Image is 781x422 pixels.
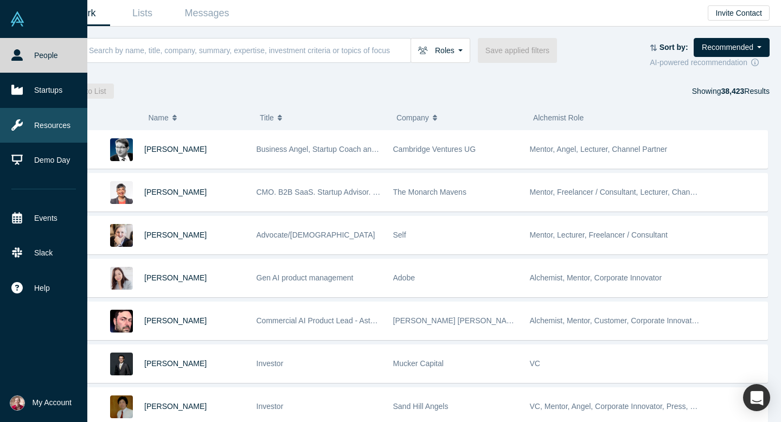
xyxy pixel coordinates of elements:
div: AI-powered recommendation [650,57,770,68]
span: Cambridge Ventures UG [393,145,476,154]
span: Help [34,283,50,294]
span: Advocate/[DEMOGRAPHIC_DATA] [257,231,375,239]
button: Name [148,106,248,129]
button: Company [396,106,522,129]
strong: 38,423 [721,87,744,95]
span: My Account [33,397,72,408]
button: Save applied filters [478,38,557,63]
a: [PERSON_NAME] [144,231,207,239]
span: Investor [257,402,284,411]
span: CMO. B2B SaaS. Startup Advisor. Non-Profit Leader. TEDx Speaker. Founding LP at How Women Invest. [257,188,611,196]
button: My Account [10,395,72,411]
a: [PERSON_NAME] [144,402,207,411]
img: Scott Mauvais's Profile Image [110,224,133,247]
div: Showing [692,84,770,99]
img: Richard Svinkin's Profile Image [110,310,133,333]
span: [PERSON_NAME] [PERSON_NAME] Capital [393,316,546,325]
span: Name [148,106,168,129]
input: Search by name, title, company, summary, expertise, investment criteria or topics of focus [88,37,411,63]
span: Adobe [393,273,415,282]
a: [PERSON_NAME] [144,145,207,154]
span: Title [260,106,274,129]
button: Add to List [63,84,114,99]
span: Investor [257,359,284,368]
span: Alchemist, Mentor, Corporate Innovator [530,273,662,282]
span: Business Angel, Startup Coach and best-selling author [257,145,440,154]
img: Ning Sung's Profile Image [110,395,133,418]
img: Jerry Chen's Profile Image [110,353,133,375]
img: Angela Lau's Profile Image [110,267,133,290]
img: Alchemist Vault Logo [10,11,25,27]
a: [PERSON_NAME] [144,188,207,196]
span: Results [721,87,770,95]
span: The Monarch Mavens [393,188,466,196]
img: Sonya Pelia's Profile Image [110,181,133,204]
a: [PERSON_NAME] [144,316,207,325]
span: Mucker Capital [393,359,444,368]
a: [PERSON_NAME] [144,359,207,368]
strong: Sort by: [660,43,688,52]
img: Martin Giese's Profile Image [110,138,133,161]
span: Mentor, Lecturer, Freelancer / Consultant [530,231,668,239]
button: Invite Contact [708,5,770,21]
span: Sand Hill Angels [393,402,449,411]
a: [PERSON_NAME] [144,273,207,282]
span: Company [396,106,429,129]
button: Recommended [694,38,770,57]
span: Mentor, Angel, Lecturer, Channel Partner [530,145,668,154]
span: Gen AI product management [257,273,354,282]
button: Roles [411,38,470,63]
button: Title [260,106,385,129]
span: Self [393,231,406,239]
span: VC [530,359,540,368]
span: Commercial AI Product Lead - Astellas & Angel Investor - [PERSON_NAME] [PERSON_NAME] Capital, Alc... [257,316,659,325]
a: Messages [175,1,239,26]
img: Fiadhnaid Lydon's Account [10,395,25,411]
a: Lists [110,1,175,26]
span: Alchemist Role [533,113,584,122]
